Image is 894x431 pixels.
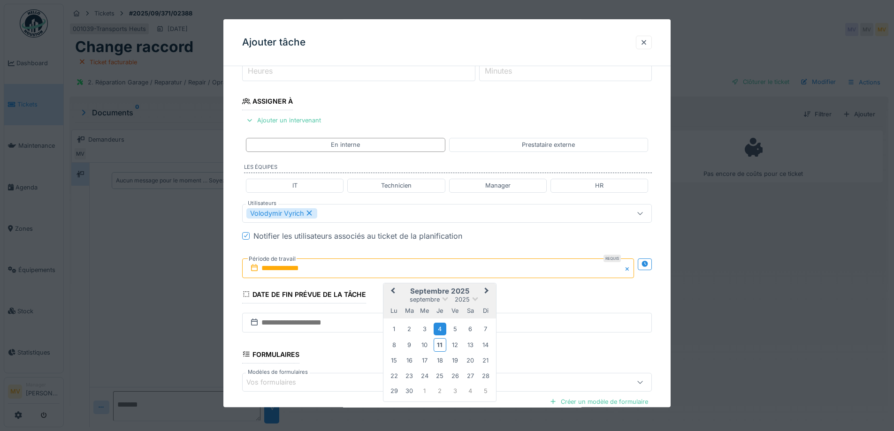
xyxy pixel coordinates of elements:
div: Technicien [381,181,412,190]
div: Choose samedi 13 septembre 2025 [464,339,477,351]
button: Close [624,258,634,278]
div: Volodymir Vyrich [246,208,317,219]
div: Choose jeudi 2 octobre 2025 [434,385,446,397]
div: Choose dimanche 21 septembre 2025 [479,355,492,367]
div: Ajouter un intervenant [242,114,325,127]
div: Choose vendredi 26 septembre 2025 [449,370,461,382]
div: Date de fin prévue de la tâche [242,287,366,303]
div: Choose lundi 15 septembre 2025 [388,355,400,367]
div: Choose mardi 16 septembre 2025 [403,355,416,367]
div: Formulaires [242,348,299,363]
div: Choose mardi 23 septembre 2025 [403,370,416,382]
div: Choose dimanche 14 septembre 2025 [479,339,492,351]
div: IT [292,181,298,190]
div: Choose samedi 6 septembre 2025 [464,323,477,336]
label: Utilisateurs [246,199,278,207]
div: Requis [604,255,621,262]
div: Notifier les utilisateurs associés au ticket de la planification [253,230,462,242]
div: Prestataire externe [522,141,575,150]
div: Choose dimanche 5 octobre 2025 [479,385,492,397]
button: Next Month [480,284,495,299]
label: Heures [246,66,275,77]
div: Choose jeudi 4 septembre 2025 [434,323,446,336]
div: mercredi [418,305,431,318]
div: Choose mercredi 10 septembre 2025 [418,339,431,351]
div: Choose samedi 4 octobre 2025 [464,385,477,397]
div: jeudi [434,305,446,318]
div: lundi [388,305,400,318]
span: septembre [410,296,440,303]
div: Choose samedi 20 septembre 2025 [464,355,477,367]
div: Choose vendredi 12 septembre 2025 [449,339,461,351]
button: Previous Month [384,284,399,299]
div: dimanche [479,305,492,318]
div: Choose mardi 2 septembre 2025 [403,323,416,336]
div: Choose vendredi 19 septembre 2025 [449,355,461,367]
h3: Ajouter tâche [242,37,306,48]
div: Choose mardi 30 septembre 2025 [403,385,416,397]
div: Assigner à [242,94,293,110]
div: Choose jeudi 25 septembre 2025 [434,370,446,382]
label: Modèles de formulaires [246,368,310,376]
label: Minutes [483,66,514,77]
h2: septembre 2025 [383,287,496,295]
div: Choose lundi 22 septembre 2025 [388,370,400,382]
div: vendredi [449,305,461,318]
div: Choose mercredi 24 septembre 2025 [418,370,431,382]
div: HR [595,181,604,190]
div: Choose vendredi 5 septembre 2025 [449,323,461,336]
div: Choose mercredi 3 septembre 2025 [418,323,431,336]
div: En interne [331,141,360,150]
div: Choose lundi 1 septembre 2025 [388,323,400,336]
div: Choose jeudi 18 septembre 2025 [434,355,446,367]
div: Month septembre, 2025 [387,322,493,399]
label: Les équipes [244,163,652,174]
div: Choose vendredi 3 octobre 2025 [449,385,461,397]
div: Choose mercredi 17 septembre 2025 [418,355,431,367]
div: mardi [403,305,416,318]
div: Choose samedi 27 septembre 2025 [464,370,477,382]
div: Choose jeudi 11 septembre 2025 [434,338,446,352]
div: samedi [464,305,477,318]
label: Période de travail [248,254,297,264]
div: Choose dimanche 7 septembre 2025 [479,323,492,336]
span: 2025 [455,296,470,303]
div: Choose dimanche 28 septembre 2025 [479,370,492,382]
div: Choose mardi 9 septembre 2025 [403,339,416,351]
div: Vos formulaires [246,377,309,387]
div: Manager [485,181,511,190]
div: Créer un modèle de formulaire [546,395,652,408]
div: Choose lundi 29 septembre 2025 [388,385,400,397]
div: Choose mercredi 1 octobre 2025 [418,385,431,397]
div: Choose lundi 8 septembre 2025 [388,339,400,351]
